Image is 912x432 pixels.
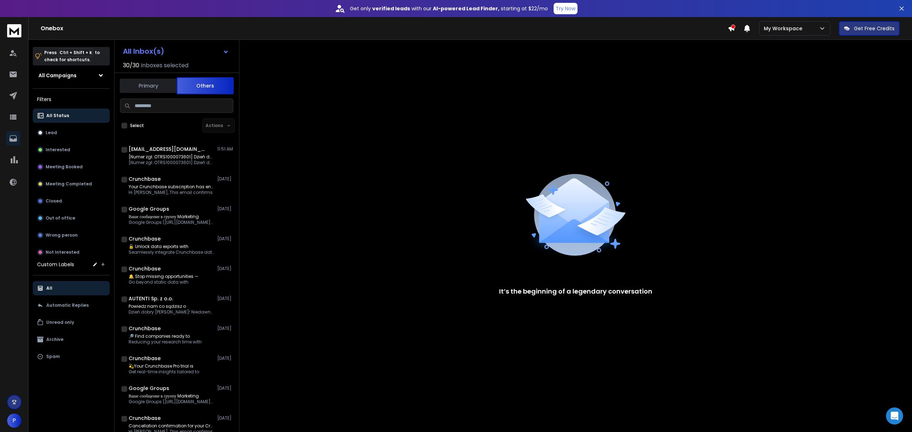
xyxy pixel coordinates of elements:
[129,423,214,429] p: Cancellation confirmation for your Crunchbase
[123,61,139,70] span: 30 / 30
[129,235,161,242] h1: Crunchbase
[217,326,233,331] p: [DATE]
[177,77,234,94] button: Others
[372,5,410,12] strong: verified leads
[117,44,235,58] button: All Inbox(s)
[554,3,577,14] button: Try Now
[839,21,900,36] button: Get Free Credits
[129,325,161,332] h1: Crunchbase
[556,5,575,12] p: Try Now
[217,355,233,361] p: [DATE]
[33,349,110,364] button: Spam
[46,198,62,204] p: Closed
[130,123,144,128] label: Select
[33,94,110,104] h3: Filters
[46,337,63,342] p: Archive
[33,245,110,259] button: Not Interested
[33,298,110,312] button: Automatic Replies
[46,113,69,118] p: All Status
[7,24,21,37] img: logo
[46,302,89,308] p: Automatic Replies
[123,48,164,55] h1: All Inbox(s)
[46,130,57,136] p: Lead
[129,205,169,212] h1: Google Groups
[120,78,177,94] button: Primary
[33,228,110,242] button: Wrong person
[129,184,214,190] p: Your Crunchbase subscription has ended
[129,190,214,195] p: Hi [PERSON_NAME], This email confirms
[129,279,198,285] p: Go beyond static data with
[58,48,93,57] span: Ctrl + Shift + k
[217,146,233,152] p: 11:51 AM
[129,154,214,160] p: [Numer zgł.:OTRS1000073601] Dzień dobry_Potwierdzenie zarejestrowania
[46,320,74,325] p: Unread only
[129,249,214,255] p: Seamlessly integrate Crunchbase data —
[7,413,21,428] button: P
[129,355,161,362] h1: Crunchbase
[38,72,77,79] h1: All Campaigns
[217,176,233,182] p: [DATE]
[217,415,233,421] p: [DATE]
[46,181,92,187] p: Meeting Completed
[33,126,110,140] button: Lead
[129,295,173,302] h1: AUTENTI Sp. z o.o.
[764,25,805,32] p: My Workspace
[129,214,214,220] p: Ваше сообщение в группу Marketing
[37,261,74,268] h3: Custom Labels
[33,177,110,191] button: Meeting Completed
[141,61,188,70] h3: Inboxes selected
[129,309,214,315] p: Dzień dobry [PERSON_NAME]! Niedawno rozwiązaliśmy
[129,160,214,165] p: [Numer zgł.:OTRS1000073601] Dzień dobry_Potwierdzenie zarejestrowania
[217,385,233,391] p: [DATE]
[129,175,161,183] h1: Crunchbase
[129,265,161,272] h1: Crunchbase
[350,5,548,12] p: Get only with our starting at $22/mo
[433,5,499,12] strong: AI-powered Lead Finder,
[33,315,110,330] button: Unread only
[217,206,233,212] p: [DATE]
[129,244,214,249] p: 🔓 Unlock data exports with
[854,25,895,32] p: Get Free Credits
[33,281,110,295] button: All
[129,399,214,405] p: Google Groups ([URL][DOMAIN_NAME][DOMAIN_NAME]) Запись, которую вы
[46,215,75,221] p: Out of office
[33,194,110,208] button: Closed
[217,236,233,242] p: [DATE]
[33,211,110,225] button: Out of office
[46,285,52,291] p: All
[129,333,202,339] p: 🔎 Find companies ready to
[33,109,110,123] button: All Status
[44,49,100,63] p: Press to check for shortcuts.
[129,369,199,375] p: Get real-time insights tailored to
[41,24,728,33] h1: Onebox
[129,274,198,279] p: 🔔 Stop missing opportunities —
[886,407,903,425] div: Open Intercom Messenger
[46,249,79,255] p: Not Interested
[129,146,207,153] h1: [EMAIL_ADDRESS][DOMAIN_NAME]
[33,143,110,157] button: Interested
[129,385,169,392] h1: Google Groups
[129,363,199,369] p: 💫Your Crunchbase Pro trial is
[33,68,110,83] button: All Campaigns
[129,393,214,399] p: Ваше сообщение в группу Marketing
[217,296,233,301] p: [DATE]
[33,332,110,347] button: Archive
[46,232,78,238] p: Wrong person
[129,339,202,345] p: Reducing your research time with
[46,147,70,153] p: Interested
[217,266,233,272] p: [DATE]
[33,160,110,174] button: Meeting Booked
[129,220,214,225] p: Google Groups ([URL][DOMAIN_NAME][DOMAIN_NAME]) Запись, которую вы
[129,304,214,309] p: Powiedz nam co sądzisz o
[129,415,161,422] h1: Crunchbase
[46,164,83,170] p: Meeting Booked
[499,286,652,296] p: It’s the beginning of a legendary conversation
[46,354,60,359] p: Spam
